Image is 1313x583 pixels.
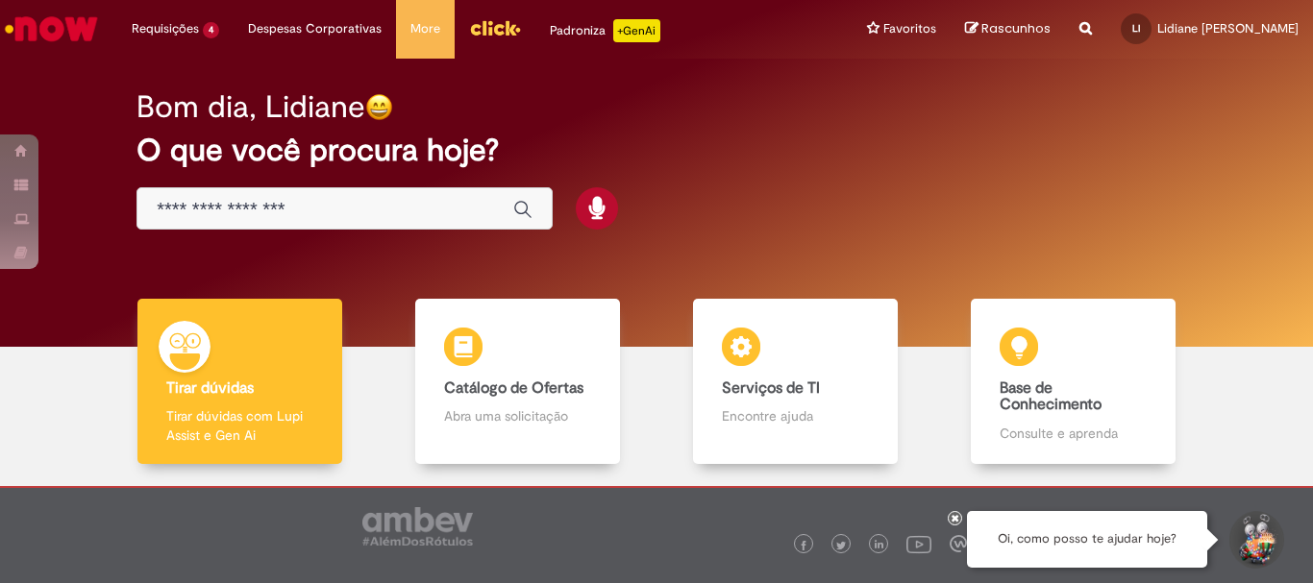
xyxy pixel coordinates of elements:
img: logo_footer_linkedin.png [875,540,884,551]
p: Consulte e aprenda [1000,424,1146,443]
img: click_logo_yellow_360x200.png [469,13,521,42]
b: Tirar dúvidas [166,378,254,398]
h2: Bom dia, Lidiane [136,90,365,124]
a: Tirar dúvidas Tirar dúvidas com Lupi Assist e Gen Ai [101,299,379,465]
div: Oi, como posso te ajudar hoje? [967,511,1207,568]
p: +GenAi [613,19,660,42]
span: 4 [203,22,219,38]
button: Iniciar Conversa de Suporte [1226,511,1284,569]
p: Abra uma solicitação [444,406,590,425]
a: Serviços de TI Encontre ajuda [656,299,934,465]
img: happy-face.png [365,93,393,121]
img: ServiceNow [2,10,101,48]
a: Base de Conhecimento Consulte e aprenda [934,299,1212,465]
img: logo_footer_ambev_rotulo_gray.png [362,507,473,546]
img: logo_footer_twitter.png [836,541,846,550]
span: LI [1132,22,1140,35]
span: Favoritos [883,19,936,38]
a: Rascunhos [965,20,1051,38]
img: logo_footer_workplace.png [950,535,967,552]
h2: O que você procura hoje? [136,134,1177,167]
span: Lidiane [PERSON_NAME] [1157,20,1299,36]
a: Catálogo de Ofertas Abra uma solicitação [379,299,656,465]
img: logo_footer_youtube.png [906,531,931,556]
div: Padroniza [550,19,660,42]
span: Despesas Corporativas [248,19,382,38]
span: Requisições [132,19,199,38]
b: Base de Conhecimento [1000,378,1102,415]
p: Encontre ajuda [722,406,868,425]
b: Serviços de TI [722,378,820,398]
span: Rascunhos [981,19,1051,37]
b: Catálogo de Ofertas [444,378,583,398]
span: More [410,19,440,38]
p: Tirar dúvidas com Lupi Assist e Gen Ai [166,406,312,445]
img: logo_footer_facebook.png [799,541,808,550]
